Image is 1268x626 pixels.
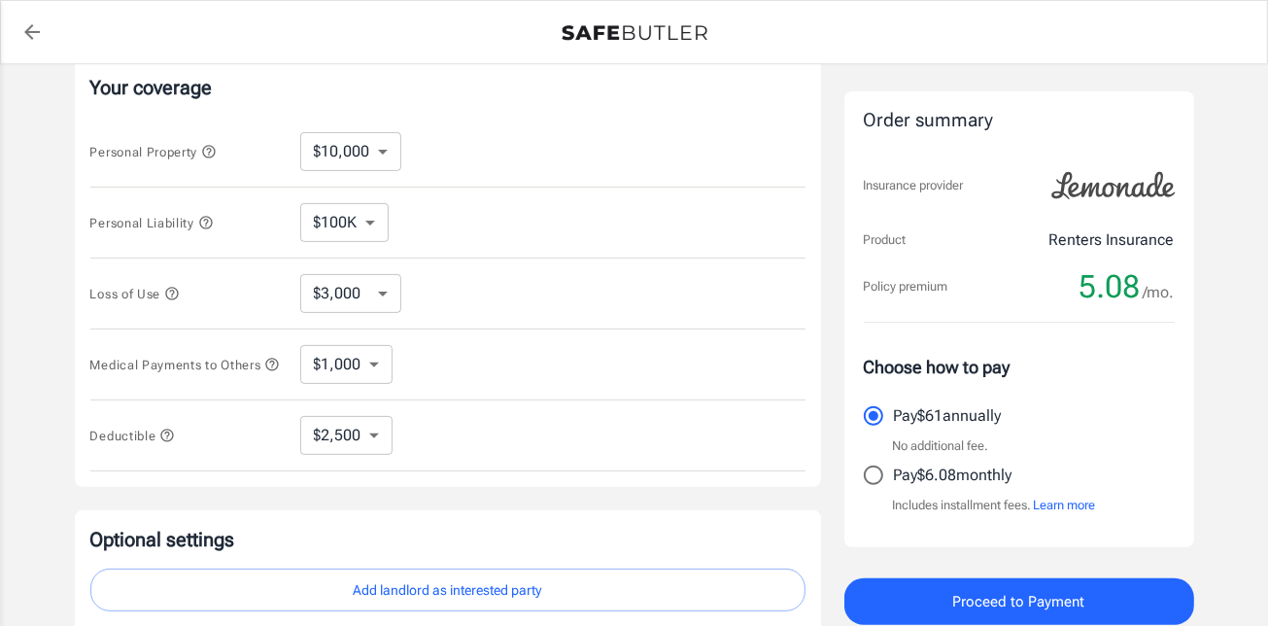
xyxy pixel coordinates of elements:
img: Back to quotes [562,25,707,41]
span: Personal Property [90,145,217,159]
span: Personal Liability [90,216,214,230]
div: Order summary [864,107,1175,135]
button: Deductible [90,424,176,447]
span: Medical Payments to Others [90,358,281,372]
button: Loss of Use [90,282,180,305]
button: Personal Property [90,140,217,163]
span: /mo. [1144,279,1175,306]
button: Learn more [1034,496,1096,515]
span: Deductible [90,429,176,443]
p: Your coverage [90,74,805,101]
button: Personal Liability [90,211,214,234]
p: Product [864,230,907,250]
span: Loss of Use [90,287,180,301]
p: Pay $6.08 monthly [894,464,1012,487]
span: 5.08 [1080,267,1141,306]
p: Pay $61 annually [894,404,1002,428]
p: Renters Insurance [1049,228,1175,252]
img: Lemonade [1041,158,1186,213]
p: Insurance provider [864,176,964,195]
button: Add landlord as interested party [90,569,805,612]
p: Policy premium [864,277,948,296]
button: Medical Payments to Others [90,353,281,376]
span: Proceed to Payment [953,589,1085,614]
p: Choose how to pay [864,354,1175,380]
a: back to quotes [13,13,51,52]
p: No additional fee. [893,436,989,456]
button: Proceed to Payment [844,578,1194,625]
p: Optional settings [90,526,805,553]
p: Includes installment fees. [893,496,1096,515]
